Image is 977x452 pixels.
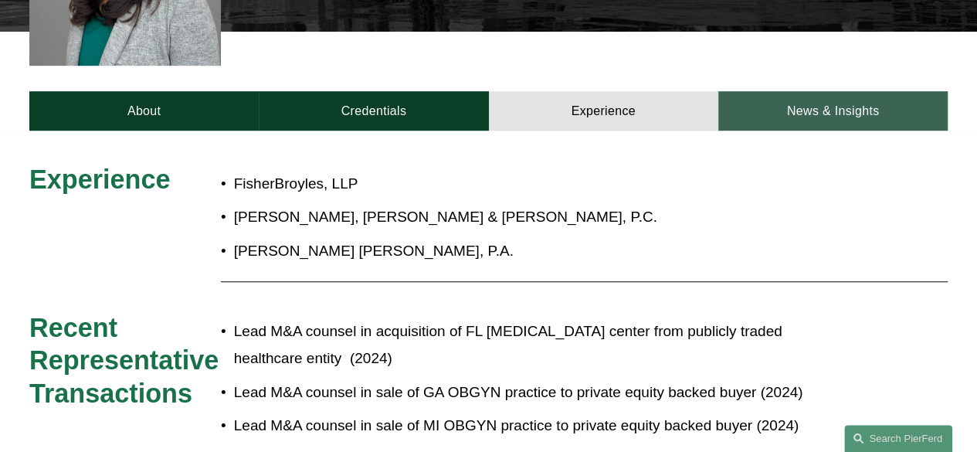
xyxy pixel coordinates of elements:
p: [PERSON_NAME], [PERSON_NAME] & [PERSON_NAME], P.C. [234,204,833,230]
a: About [29,91,259,131]
a: Search this site [844,425,952,452]
p: Lead M&A counsel in acquisition of FL [MEDICAL_DATA] center from publicly traded healthcare entit... [234,318,833,372]
span: Experience [29,165,171,194]
a: Experience [489,91,718,131]
p: Lead M&A counsel in sale of MI OBGYN practice to private equity backed buyer (2024) [234,413,833,439]
p: [PERSON_NAME] [PERSON_NAME], P.A. [234,238,833,264]
p: FisherBroyles, LLP [234,171,833,197]
a: Credentials [259,91,488,131]
a: News & Insights [718,91,948,131]
p: Lead M&A counsel in sale of GA OBGYN practice to private equity backed buyer (2024) [234,379,833,406]
span: Recent Representative Transactions [29,313,226,408]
